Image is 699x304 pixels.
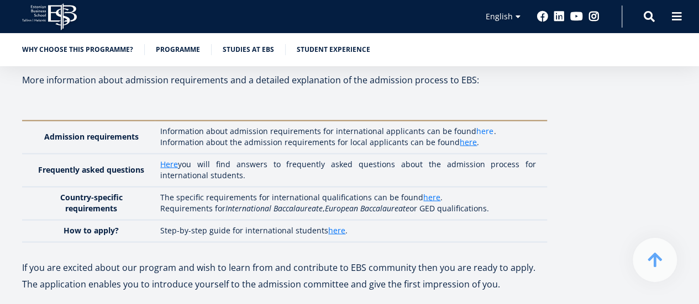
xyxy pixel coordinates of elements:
a: Programme [156,44,200,55]
p: If you are excited about our program and wish to learn from and contribute to EBS community then ... [22,259,547,276]
input: Technology Innovation MBA [3,183,10,190]
p: More information about admission requirements and a detailed explanation of the admission process... [22,72,547,88]
a: Linkedin [554,11,565,22]
input: One-year MBA (in Estonian) [3,154,10,161]
strong: Country-specific requirements [60,192,123,214]
p: Information about the admission requirements for local applicants can be found . [160,137,536,148]
input: Two-year MBA [3,168,10,175]
a: Studies at EBS [223,44,274,55]
p: Requirements for , or GED qualifications. [160,203,536,214]
a: here [460,137,477,148]
strong: Admission requirements [44,131,139,142]
span: Two-year MBA [13,168,60,178]
a: Youtube [570,11,583,22]
p: The application enables you to introduce yourself to the admission committee and give the first i... [22,276,547,292]
td: you will find answers to frequently asked questions about the admission process for international... [155,154,547,187]
a: Instagram [588,11,600,22]
em: European Baccalaureate [325,203,409,214]
strong: How to apply? [64,225,119,236]
a: here [476,126,493,137]
span: Last Name [262,1,298,10]
a: here [423,192,440,203]
a: here [328,225,345,236]
a: Facebook [537,11,548,22]
p: The specific requirements for international qualifications can be found . [160,192,536,203]
a: Here [160,159,178,170]
p: Step-by-step guide for international students . [160,225,536,236]
span: One-year MBA (in Estonian) [13,153,103,163]
p: Information about admission requirements for international applicants can be found . [160,126,536,137]
strong: Frequently asked questions [38,164,144,175]
em: International Baccalaureate [225,203,323,214]
a: Student experience [297,44,370,55]
a: Why choose this programme? [22,44,133,55]
span: Technology Innovation MBA [13,182,106,192]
